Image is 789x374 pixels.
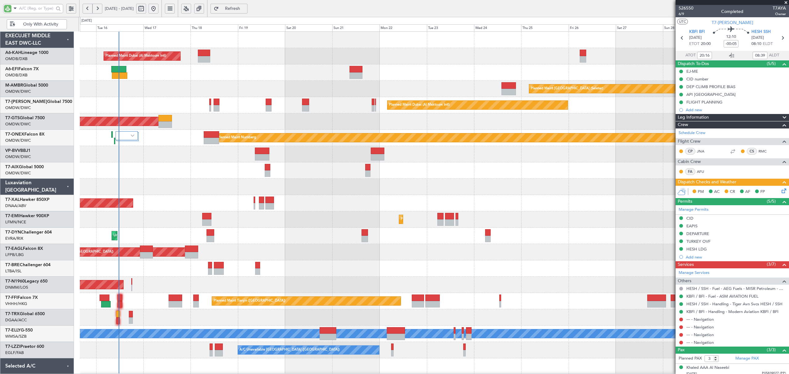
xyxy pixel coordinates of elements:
[753,52,767,59] input: --:--
[389,100,450,110] div: Planned Maint Dubai (Al Maktoum Intl)
[678,198,692,205] span: Permits
[5,83,23,87] span: M-AMBR
[685,52,696,59] span: ATOT
[5,51,21,55] span: A6-KAH
[521,24,568,32] div: Thu 25
[5,67,18,71] span: A6-EFI
[686,254,786,260] div: Add new
[686,216,693,221] div: CID
[105,51,166,61] div: Planned Maint Dubai (Al Maktoum Intl)
[678,121,688,128] span: Crew
[5,279,25,283] span: T7-N1960
[143,24,190,32] div: Wed 17
[427,24,474,32] div: Tue 23
[678,278,691,285] span: Others
[218,133,256,142] div: Planned Maint Nurnberg
[5,165,44,169] a: T7-AIXGlobal 5000
[5,230,21,234] span: T7-DYN
[760,189,765,195] span: FP
[474,24,521,32] div: Wed 24
[685,168,695,175] div: FA
[698,189,704,195] span: PM
[5,89,31,94] a: OMDW/DWC
[679,207,709,213] a: Manage Permits
[105,6,134,11] span: [DATE] - [DATE]
[5,230,52,234] a: T7-DYNChallenger 604
[678,347,685,354] span: Pax
[7,19,67,29] button: Only With Activity
[5,148,31,153] a: VP-BVVBBJ1
[769,52,779,59] span: ALDT
[751,29,771,35] span: HESH SSH
[5,116,45,120] a: T7-GTSGlobal 7500
[663,24,710,32] div: Sun 28
[401,215,460,224] div: Planned Maint [GEOGRAPHIC_DATA]
[5,121,31,127] a: OMDW/DWC
[678,158,701,165] span: Cabin Crew
[689,35,702,41] span: [DATE]
[730,189,735,195] span: CR
[678,261,694,268] span: Services
[5,132,45,136] a: T7-ONEXFalcon 8X
[190,24,238,32] div: Thu 18
[5,263,20,267] span: T7-BRE
[689,29,705,35] span: KBFI BFI
[686,76,709,82] div: CID number
[211,4,247,14] button: Refresh
[726,34,736,40] span: 12:10
[5,350,24,356] a: EGLF/FAB
[686,324,714,330] a: --- - Navigation
[5,197,50,202] a: T7-XALHawker 850XP
[758,148,772,154] a: RMC
[5,105,31,111] a: OMDW/DWC
[679,5,693,11] span: 526550
[5,154,31,160] a: OMDW/DWC
[5,334,27,339] a: WMSA/SZB
[5,170,31,176] a: OMDW/DWC
[701,41,711,47] span: 20:00
[686,309,779,314] a: KBFI / BFI - Handling - Modern Aviation KBFI / BFI
[751,35,764,41] span: [DATE]
[81,18,92,23] div: [DATE]
[5,100,47,104] span: T7-[PERSON_NAME]
[569,24,616,32] div: Fri 26
[686,317,714,322] a: --- - Navigation
[679,11,693,17] span: 6/9
[5,317,27,323] a: DGAA/ACC
[686,301,783,307] a: HESH / SSH - Handling - Tiger Avn Svcs HESH / SSH
[5,328,21,332] span: T7-ELLY
[686,246,707,252] div: HESH LDG
[5,246,23,251] span: T7-EAGL
[5,328,33,332] a: T7-ELLYG-550
[5,148,20,153] span: VP-BVV
[763,41,773,47] span: ELDT
[5,116,20,120] span: T7-GTS
[714,189,720,195] span: AC
[531,84,603,93] div: Planned Maint [GEOGRAPHIC_DATA] (Seletar)
[686,365,729,371] div: Khaled AAA Al Naseebi
[5,312,45,316] a: T7-TRXGlobal 6500
[5,100,72,104] a: T7-[PERSON_NAME]Global 7500
[5,197,20,202] span: T7-XAL
[5,279,47,283] a: T7-N1960Legacy 650
[5,268,22,274] a: LTBA/ISL
[5,263,51,267] a: T7-BREChallenger 604
[678,138,701,145] span: Flight Crew
[214,296,285,306] div: Planned Maint Tianjin ([GEOGRAPHIC_DATA])
[679,270,709,276] a: Manage Services
[5,236,23,241] a: EVRA/RIX
[767,198,776,205] span: (5/5)
[686,107,786,112] div: Add new
[678,114,709,121] span: Leg Information
[332,24,379,32] div: Sun 21
[767,347,776,353] span: (3/3)
[96,24,143,32] div: Tue 16
[686,239,710,244] div: TURKEY OVF
[721,8,743,15] div: Completed
[697,52,712,59] input: --:--
[5,252,24,258] a: LFPB/LBG
[678,179,736,186] span: Dispatch Checks and Weather
[5,285,28,290] a: DNMM/LOS
[689,41,699,47] span: ETOT
[767,261,776,267] span: (3/7)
